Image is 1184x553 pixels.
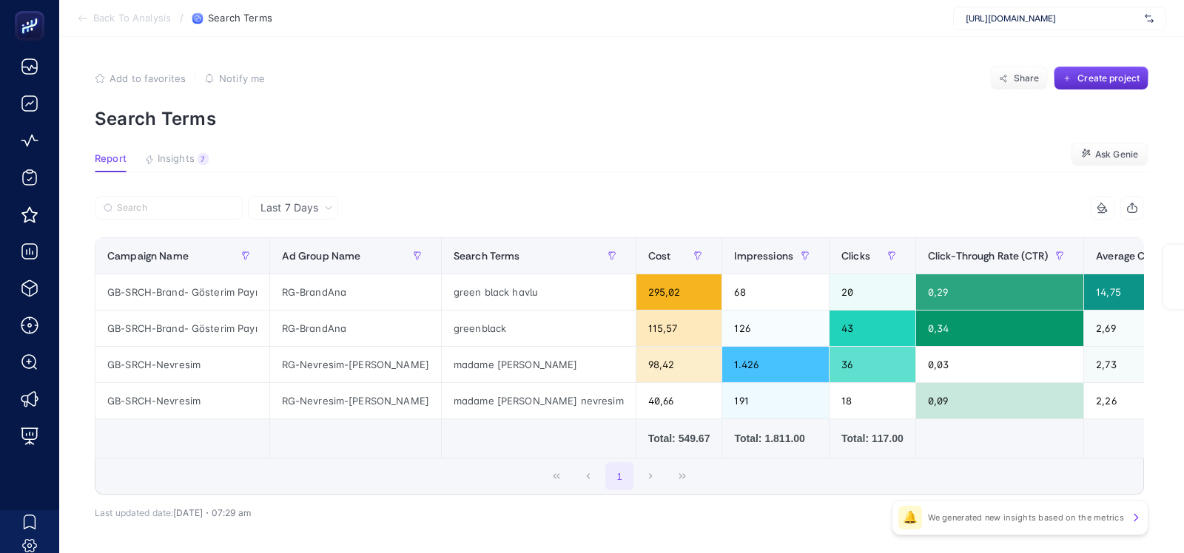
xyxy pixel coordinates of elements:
[208,13,272,24] span: Search Terms
[722,347,829,382] div: 1.426
[282,250,361,262] span: Ad Group Name
[916,311,1083,346] div: 0,34
[648,431,710,446] div: Total: 549.67
[260,200,318,215] span: Last 7 Days
[916,274,1083,310] div: 0,29
[830,311,915,346] div: 43
[636,347,722,382] div: 98,42
[95,153,127,165] span: Report
[734,250,793,262] span: Impressions
[636,383,722,418] div: 40,66
[95,347,269,382] div: GB-SRCH-Nevresim
[93,13,171,24] span: Back To Analysis
[270,311,441,346] div: RG-BrandAna
[830,347,915,382] div: 36
[442,274,636,310] div: green black havlu
[841,431,904,446] div: Total: 117.00
[1054,67,1148,90] button: Create project
[95,507,173,518] span: Last updated date:
[117,203,234,214] input: Search
[442,347,636,382] div: madame [PERSON_NAME]
[95,383,269,418] div: GB-SRCH-Nevresim
[916,347,1083,382] div: 0,03
[830,274,915,310] div: 20
[180,12,184,24] span: /
[1095,149,1138,160] span: Ask Genie
[841,250,870,262] span: Clicks
[95,220,1144,518] div: Last 7 Days
[204,72,265,84] button: Notify me
[722,274,829,310] div: 68
[270,274,441,310] div: RG-BrandAna
[442,311,636,346] div: greenblack
[722,311,829,346] div: 126
[1077,72,1140,84] span: Create project
[442,383,636,418] div: madame [PERSON_NAME] nevresim
[95,274,269,310] div: GB-SRCH-Brand- Gösterim Payı
[270,383,441,418] div: RG-Nevresim-[PERSON_NAME]
[95,311,269,346] div: GB-SRCH-Brand- Gösterim Payı
[928,250,1048,262] span: Click-Through Rate (CTR)
[158,153,195,165] span: Insights
[270,347,441,382] div: RG-Nevresim-[PERSON_NAME]
[916,383,1083,418] div: 0,09
[173,507,251,518] span: [DATE]・07:29 am
[1071,143,1148,166] button: Ask Genie
[110,72,186,84] span: Add to favorites
[454,250,520,262] span: Search Terms
[95,108,1148,129] p: Search Terms
[107,250,189,262] span: Campaign Name
[648,250,671,262] span: Cost
[198,153,209,165] div: 7
[966,13,1139,24] span: [URL][DOMAIN_NAME]
[1145,11,1154,26] img: svg%3e
[636,311,722,346] div: 115,57
[990,67,1048,90] button: Share
[830,383,915,418] div: 18
[636,274,722,310] div: 295,02
[1096,250,1159,262] span: Average CPC
[605,462,633,490] button: 1
[219,72,265,84] span: Notify me
[722,383,829,418] div: 191
[734,431,817,446] div: Total: 1.811.00
[928,512,1124,523] p: We generated new insights based on the metrics
[898,506,922,529] div: 🔔
[1014,72,1040,84] span: Share
[95,72,186,84] button: Add to favorites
